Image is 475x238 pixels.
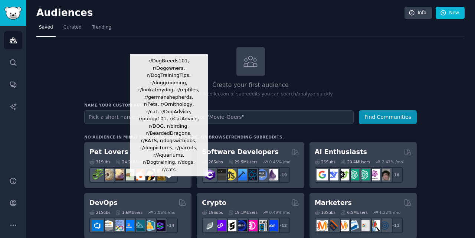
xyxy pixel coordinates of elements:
[387,218,403,233] div: + 11
[204,220,216,231] img: ethfinance
[84,102,417,108] h3: Name your custom audience
[228,135,282,139] a: trending subreddits
[162,218,178,233] div: + 14
[246,169,257,180] img: reactnative
[92,169,103,180] img: herpetology
[214,169,226,180] img: software
[228,159,258,164] div: 29.9M Users
[63,24,82,31] span: Curated
[84,81,417,90] h2: Create your first audience
[368,220,380,231] img: MarketingResearch
[84,110,354,124] input: Pick a short name, like "Digital Marketers" or "Movie-Goers"
[379,220,390,231] img: OnlineMarketing
[202,210,223,215] div: 19 Sub s
[382,159,403,164] div: 2.47 % /mo
[337,220,349,231] img: AskMarketing
[133,169,145,180] img: cockatiel
[275,218,290,233] div: + 12
[115,210,142,215] div: 1.6M Users
[368,169,380,180] img: OpenAIDev
[214,220,226,231] img: 0xPolygon
[436,7,465,19] a: New
[315,147,367,157] h2: AI Enthusiasts
[315,198,352,208] h2: Marketers
[102,220,114,231] img: AWS_Certified_Experts
[379,169,390,180] img: ArtificalIntelligence
[358,220,370,231] img: googleads
[317,220,328,231] img: content_marketing
[379,210,400,215] div: 1.22 % /mo
[387,167,403,183] div: + 18
[315,210,335,215] div: 18 Sub s
[256,169,268,180] img: AskComputerScience
[61,22,84,37] a: Curated
[337,169,349,180] img: AItoolsCatalog
[317,169,328,180] img: GoogleGeminiAI
[154,169,166,180] img: dogbreed
[157,159,178,164] div: 0.83 % /mo
[202,159,223,164] div: 26 Sub s
[275,167,290,183] div: + 19
[266,220,278,231] img: defi_
[348,220,359,231] img: Emailmarketing
[404,7,432,19] a: Info
[266,169,278,180] img: elixir
[102,169,114,180] img: ballpython
[348,169,359,180] img: chatgpt_promptDesign
[256,220,268,231] img: CryptoNews
[89,147,128,157] h2: Pet Lovers
[341,210,368,215] div: 6.5M Users
[84,134,284,140] div: No audience in mind? Explore a curated one, or browse .
[4,7,22,20] img: GummySearch logo
[36,22,56,37] a: Saved
[92,24,111,31] span: Trending
[36,7,404,19] h2: Audiences
[112,220,124,231] img: Docker_DevOps
[358,169,370,180] img: chatgpt_prompts_
[144,169,155,180] img: PetAdvice
[327,169,338,180] img: DeepSeek
[359,110,417,124] button: Find Communities
[202,147,278,157] h2: Software Developers
[269,159,291,164] div: 0.45 % /mo
[315,159,335,164] div: 25 Sub s
[89,22,114,37] a: Trending
[84,91,417,98] p: An audience is a collection of subreddits you can search/analyze quickly
[204,169,216,180] img: csharp
[133,220,145,231] img: platformengineering
[89,198,118,208] h2: DevOps
[269,210,291,215] div: 0.49 % /mo
[341,159,370,164] div: 20.4M Users
[228,210,258,215] div: 19.1M Users
[327,220,338,231] img: bigseo
[123,169,134,180] img: turtle
[89,159,110,164] div: 31 Sub s
[235,169,247,180] img: iOSProgramming
[92,220,103,231] img: azuredevops
[202,198,226,208] h2: Crypto
[162,167,178,183] div: + 24
[246,220,257,231] img: defiblockchain
[144,220,155,231] img: aws_cdk
[154,210,176,215] div: 2.06 % /mo
[115,159,145,164] div: 24.2M Users
[89,210,110,215] div: 21 Sub s
[123,220,134,231] img: DevOpsLinks
[235,220,247,231] img: web3
[112,169,124,180] img: leopardgeckos
[39,24,53,31] span: Saved
[225,220,236,231] img: ethstaker
[154,220,166,231] img: PlatformEngineers
[225,169,236,180] img: learnjavascript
